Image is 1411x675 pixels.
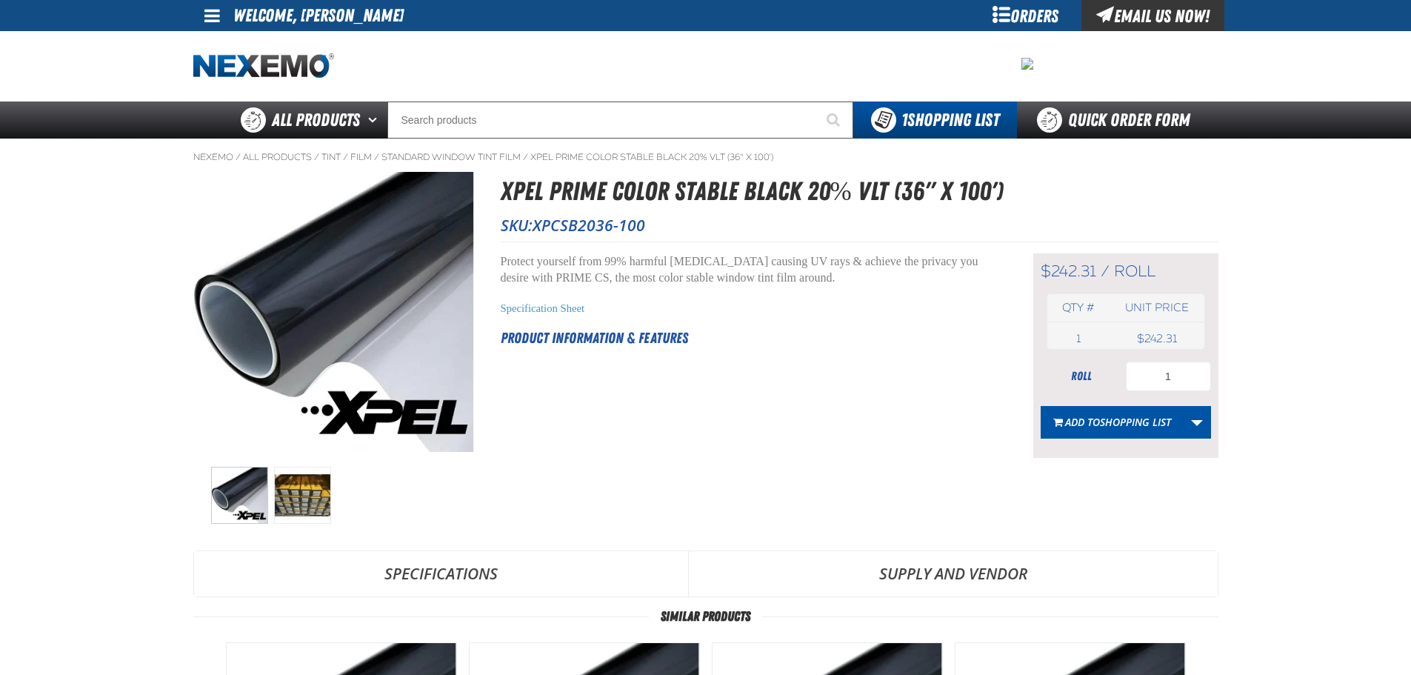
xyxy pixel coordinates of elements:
span: Shopping List [1100,415,1171,429]
img: XPEL PRIME Color Stable Black 20% VLT (36" x 100') [194,172,474,452]
button: Start Searching [816,102,853,139]
img: 3582f5c71ed677d1cb1f42fc97e79ade.jpeg [1021,58,1033,70]
a: Home [193,53,334,79]
input: Product Quantity [1126,362,1211,391]
span: / [343,151,348,163]
a: Nexemo [193,151,233,163]
h2: Product Information & Features [501,327,996,349]
img: XPEL PRIME Color Stable Black 20% VLT (36" x 100') [274,467,331,524]
a: Supply and Vendor [689,551,1218,596]
a: More Actions [1183,406,1211,439]
span: roll [1114,262,1155,281]
a: Film [350,151,372,163]
h1: XPEL PRIME Color Stable Black 20% VLT (36" x 100') [501,172,1218,211]
span: $242.31 [1041,262,1096,281]
button: You have 1 Shopping List. Open to view details [853,102,1017,139]
a: All Products [243,151,312,163]
span: Similar Products [649,609,762,624]
span: / [523,151,528,163]
button: Open All Products pages [363,102,387,139]
span: / [314,151,319,163]
img: Nexemo logo [193,53,334,79]
th: Qty # [1047,294,1110,322]
a: Standard Window Tint Film [381,151,521,163]
p: SKU: [501,215,1218,236]
button: Add toShopping List [1041,406,1184,439]
a: Tint [321,151,341,163]
span: XPCSB2036-100 [533,215,645,236]
a: Specification Sheet [501,302,585,314]
span: 1 [1076,332,1081,345]
a: Specifications [194,551,688,596]
div: roll [1041,368,1122,385]
span: / [1101,262,1110,281]
span: / [374,151,379,163]
a: XPEL PRIME Color Stable Black 20% VLT (36" x 100') [530,151,773,163]
span: All Products [272,107,360,133]
nav: Breadcrumbs [193,151,1218,163]
a: Quick Order Form [1017,102,1218,139]
strong: 1 [901,110,907,130]
span: / [236,151,241,163]
th: Unit price [1110,294,1204,322]
span: Add to [1065,415,1171,429]
img: XPEL PRIME Color Stable Black 20% VLT (36" x 100') [211,467,268,524]
input: Search [387,102,853,139]
p: Protect yourself from 99% harmful [MEDICAL_DATA] causing UV rays & achieve the privacy you desire... [501,253,996,285]
span: Shopping List [901,110,999,130]
td: $242.31 [1110,328,1204,349]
